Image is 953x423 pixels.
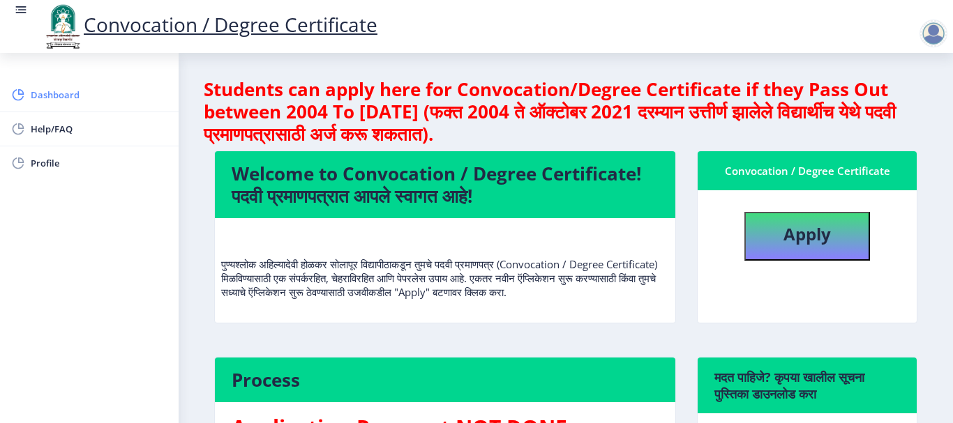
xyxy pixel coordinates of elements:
h4: Process [232,369,659,391]
img: logo [42,3,84,50]
p: पुण्यश्लोक अहिल्यादेवी होळकर सोलापूर विद्यापीठाकडून तुमचे पदवी प्रमाणपत्र (Convocation / Degree C... [221,229,669,299]
span: Dashboard [31,86,167,103]
h4: Students can apply here for Convocation/Degree Certificate if they Pass Out between 2004 To [DATE... [204,78,928,145]
span: Profile [31,155,167,171]
div: Convocation / Degree Certificate [714,162,900,179]
a: Convocation / Degree Certificate [42,11,377,38]
h4: Welcome to Convocation / Degree Certificate! पदवी प्रमाणपत्रात आपले स्वागत आहे! [232,162,659,207]
button: Apply [744,212,870,261]
span: Help/FAQ [31,121,167,137]
h6: मदत पाहिजे? कृपया खालील सूचना पुस्तिका डाउनलोड करा [714,369,900,402]
b: Apply [783,222,831,245]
